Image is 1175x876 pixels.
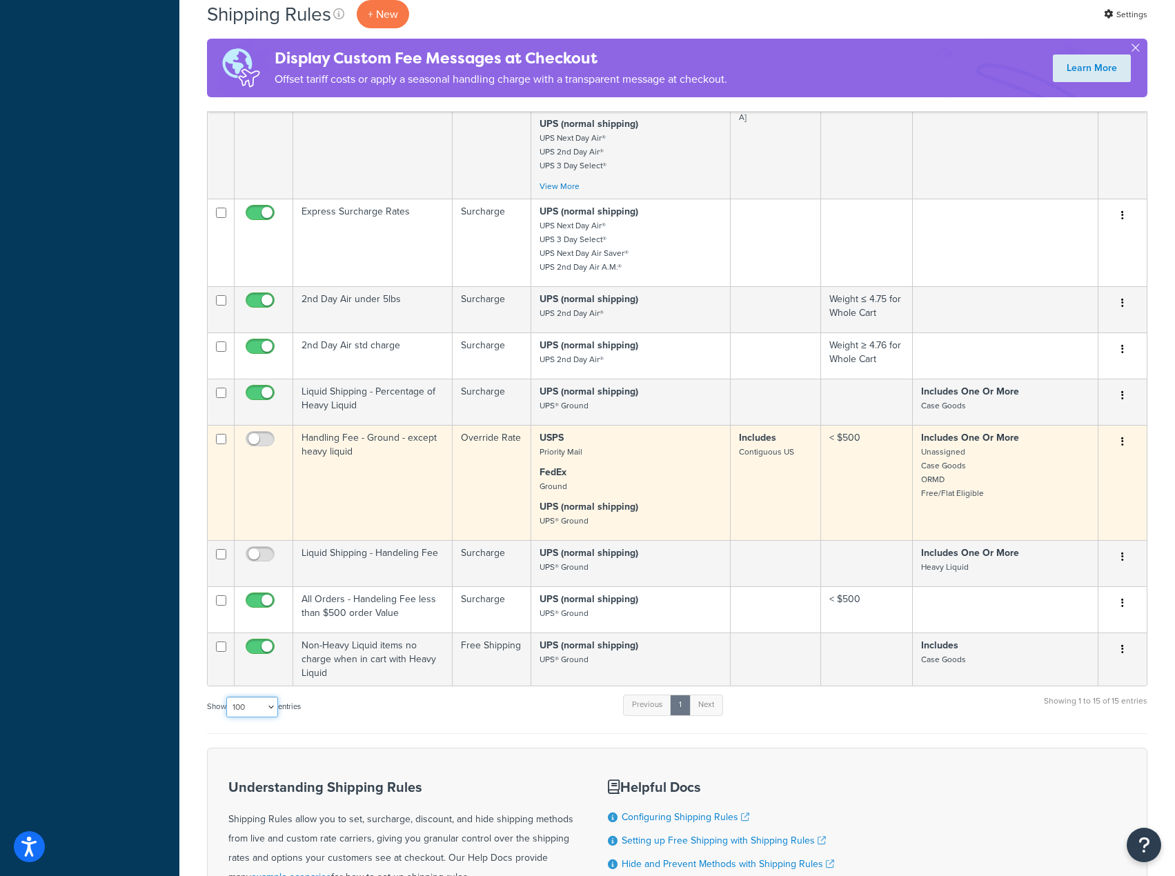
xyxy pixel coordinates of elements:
h3: Understanding Shipping Rules [228,779,573,795]
small: UPS Next Day Air® UPS 3 Day Select® UPS Next Day Air Saver® UPS 2nd Day Air A.M.® [540,219,629,273]
td: Surcharge [453,379,531,425]
td: Pacific NW Ground Shipping only [293,77,453,199]
strong: UPS (normal shipping) [540,204,638,219]
small: UPS® Ground [540,399,589,412]
h1: Shipping Rules [207,1,331,28]
a: Next [689,695,723,715]
strong: UPS (normal shipping) [540,384,638,399]
small: UPS® Ground [540,607,589,619]
td: Surcharge [453,540,531,586]
strong: UPS (normal shipping) [540,499,638,514]
a: Previous [623,695,671,715]
td: Liquid Shipping - Percentage of Heavy Liquid [293,379,453,425]
a: Settings [1104,5,1147,24]
small: UPS 2nd Day Air® [540,307,604,319]
strong: UPS (normal shipping) [540,338,638,352]
div: Showing 1 to 15 of 15 entries [1044,693,1147,723]
small: Contiguous US [739,446,794,458]
a: Hide and Prevent Methods with Shipping Rules [622,857,834,871]
small: Unassigned Case Goods ORMD Free/Flat Eligible [921,446,984,499]
td: Surcharge [453,586,531,633]
small: UPS® Ground [540,653,589,666]
td: Weight ≤ 4.75 for Whole Cart [821,286,913,332]
a: Configuring Shipping Rules [622,810,749,824]
strong: Includes One Or More [921,430,1019,445]
select: Showentries [226,697,278,717]
td: Free Shipping [453,633,531,686]
img: duties-banner-06bc72dcb5fe05cb3f9472aba00be2ae8eb53ab6f0d8bb03d382ba314ac3c341.png [207,39,275,97]
small: UPS® Ground [540,561,589,573]
td: Override Rate [453,425,531,540]
td: Liquid Shipping - Handeling Fee [293,540,453,586]
td: Weight ≥ 4.76 for Whole Cart [821,332,913,379]
strong: UPS (normal shipping) [540,592,638,606]
p: Offset tariff costs or apply a seasonal handling charge with a transparent message at checkout. [275,70,727,89]
small: UPS 2nd Day Air® [540,353,604,366]
strong: UPS (normal shipping) [540,292,638,306]
h3: Helpful Docs [608,779,834,795]
small: Priority Mail [540,446,582,458]
h4: Display Custom Fee Messages at Checkout [275,47,727,70]
a: Learn More [1053,54,1131,82]
td: Handling Fee - Ground - except heavy liquid [293,425,453,540]
td: Express Surcharge Rates [293,199,453,286]
a: Setting up Free Shipping with Shipping Rules [622,833,826,848]
strong: Includes [921,638,958,653]
small: Case Goods [921,653,966,666]
small: UPS® Ground [540,515,589,527]
td: 2nd Day Air under 5lbs [293,286,453,332]
small: Ground [540,480,567,492]
td: Surcharge [453,286,531,332]
strong: FedEx [540,465,566,479]
strong: Includes [739,430,776,445]
td: All Orders - Handeling Fee less than $500 order Value [293,586,453,633]
label: Show entries [207,697,301,717]
strong: UPS (normal shipping) [540,117,638,131]
td: Surcharge [453,332,531,379]
a: View More [540,180,580,192]
strong: UPS (normal shipping) [540,546,638,560]
td: 2nd Day Air std charge [293,332,453,379]
td: Non-Heavy Liquid items no charge when in cart with Heavy Liquid [293,633,453,686]
a: 1 [670,695,691,715]
small: Heavy Liquid [921,561,969,573]
small: UPS Next Day Air® UPS 2nd Day Air® UPS 3 Day Select® [540,132,606,172]
td: < $500 [821,586,913,633]
td: Surcharge [453,199,531,286]
strong: UPS (normal shipping) [540,638,638,653]
strong: Includes One Or More [921,546,1019,560]
td: < $500 [821,425,913,540]
strong: Includes One Or More [921,384,1019,399]
small: Case Goods [921,399,966,412]
button: Open Resource Center [1127,828,1161,862]
strong: USPS [540,430,564,445]
td: Hide Methods [453,77,531,199]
